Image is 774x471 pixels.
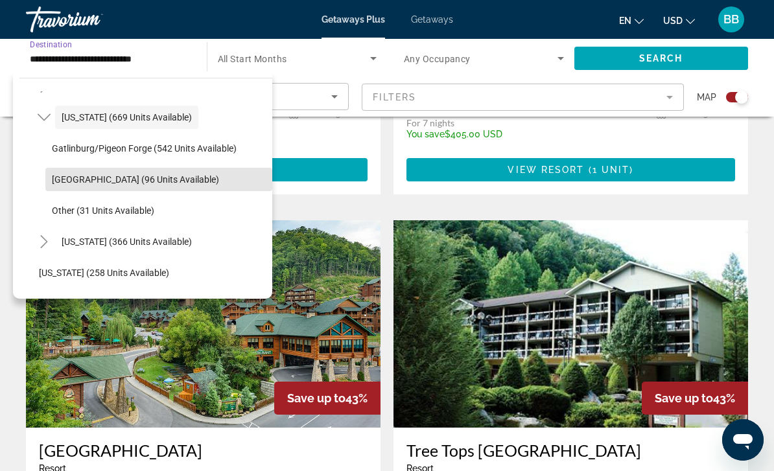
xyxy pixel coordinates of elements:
button: Search [574,47,749,70]
a: Getaways [411,14,453,25]
button: Change language [619,11,644,30]
button: Toggle South Carolina (1,700 units available) [32,75,55,98]
span: [GEOGRAPHIC_DATA] (96 units available) [52,174,219,185]
span: USD [663,16,683,26]
span: Other (31 units available) [52,205,154,216]
button: Gatlinburg/Pigeon Forge (542 units available) [45,137,272,160]
span: Save up to [655,391,713,405]
span: [US_STATE] (258 units available) [39,268,169,278]
div: 43% [642,382,748,415]
button: View Resort(1 unit) [406,158,735,181]
p: For 7 nights [406,117,644,129]
span: en [619,16,631,26]
span: View Resort [508,165,584,175]
button: User Menu [714,6,748,33]
span: Save up to [287,391,346,405]
span: ( ) [585,165,634,175]
button: [US_STATE] (669 units available) [55,106,198,129]
span: [US_STATE] (669 units available) [62,112,192,122]
button: [US_STATE] (366 units available) [55,230,198,253]
span: [US_STATE] (366 units available) [62,236,192,247]
button: [US_STATE] (1,700 units available) [55,75,205,98]
span: Any Occupancy [404,54,471,64]
div: 43% [274,382,381,415]
button: Filter [362,83,685,111]
span: Map [697,88,716,106]
span: Search [639,53,683,63]
iframe: Button to launch messaging window [722,419,764,461]
button: [GEOGRAPHIC_DATA] (96 units available) [45,168,272,191]
span: Destination [30,40,72,49]
a: Getaways Plus [322,14,385,25]
p: $405.00 USD [406,129,644,139]
span: Gatlinburg/Pigeon Forge (542 units available) [52,143,237,154]
span: You save [406,129,445,139]
img: ii_ttr1.jpg [393,220,748,428]
img: ii_wsm1.jpg [26,220,381,428]
span: BB [723,13,739,26]
span: All Start Months [218,54,287,64]
button: Toggle Texas (366 units available) [32,231,55,253]
span: 1 unit [592,165,630,175]
button: [US_STATE] (258 units available) [32,261,272,284]
a: [GEOGRAPHIC_DATA] [39,441,368,460]
button: Toggle Tennessee (669 units available) [32,106,55,129]
mat-select: Sort by [37,89,338,104]
a: Travorium [26,3,156,36]
button: Change currency [663,11,695,30]
button: Other (31 units available) [45,199,272,222]
a: Tree Tops [GEOGRAPHIC_DATA] [406,441,735,460]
